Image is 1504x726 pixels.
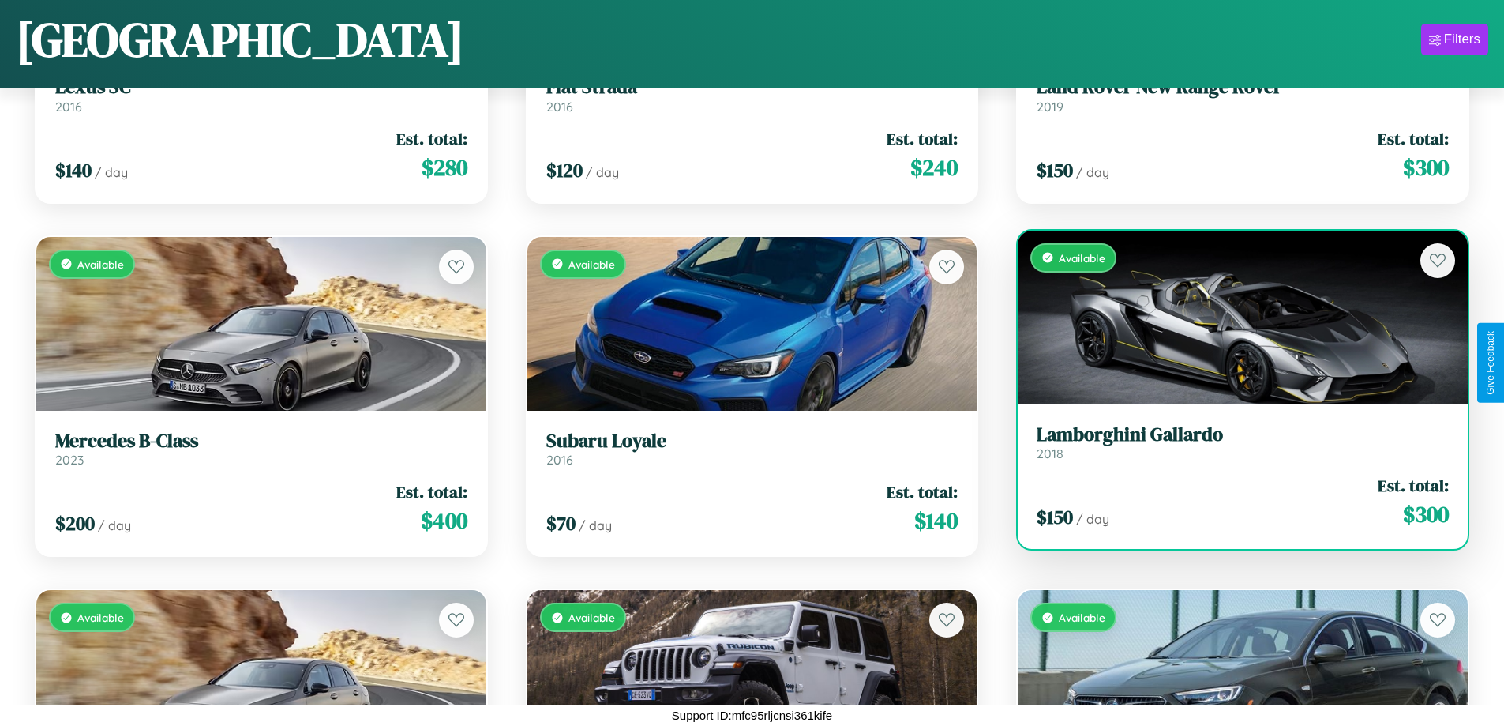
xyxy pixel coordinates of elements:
[1059,611,1105,624] span: Available
[568,611,615,624] span: Available
[672,705,832,726] p: Support ID: mfc95rljcnsi361kife
[396,127,467,150] span: Est. total:
[1037,76,1449,99] h3: Land Rover New Range Rover
[546,430,958,453] h3: Subaru Loyale
[16,7,464,72] h1: [GEOGRAPHIC_DATA]
[546,157,583,183] span: $ 120
[396,480,467,503] span: Est. total:
[586,164,619,180] span: / day
[546,99,573,115] span: 2016
[1076,164,1109,180] span: / day
[55,76,467,115] a: Lexus SC2016
[1403,152,1449,183] span: $ 300
[1037,99,1063,115] span: 2019
[77,258,124,271] span: Available
[1444,32,1480,47] div: Filters
[546,76,958,115] a: Fiat Strada2016
[55,510,95,536] span: $ 200
[55,430,467,468] a: Mercedes B-Class2023
[98,517,131,533] span: / day
[77,611,124,624] span: Available
[1076,511,1109,527] span: / day
[1037,423,1449,462] a: Lamborghini Gallardo2018
[1403,498,1449,530] span: $ 300
[1378,474,1449,497] span: Est. total:
[1485,331,1496,395] div: Give Feedback
[546,76,958,99] h3: Fiat Strada
[1037,157,1073,183] span: $ 150
[95,164,128,180] span: / day
[55,76,467,99] h3: Lexus SC
[568,258,615,271] span: Available
[1037,423,1449,446] h3: Lamborghini Gallardo
[546,510,576,536] span: $ 70
[55,99,82,115] span: 2016
[55,430,467,453] h3: Mercedes B-Class
[1037,446,1063,461] span: 2018
[1037,504,1073,530] span: $ 150
[579,517,612,533] span: / day
[910,152,958,183] span: $ 240
[546,430,958,468] a: Subaru Loyale2016
[887,127,958,150] span: Est. total:
[422,152,467,183] span: $ 280
[1378,127,1449,150] span: Est. total:
[421,505,467,536] span: $ 400
[1059,251,1105,265] span: Available
[1421,24,1488,55] button: Filters
[914,505,958,536] span: $ 140
[1037,76,1449,115] a: Land Rover New Range Rover2019
[55,452,84,468] span: 2023
[887,480,958,503] span: Est. total:
[546,452,573,468] span: 2016
[55,157,92,183] span: $ 140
